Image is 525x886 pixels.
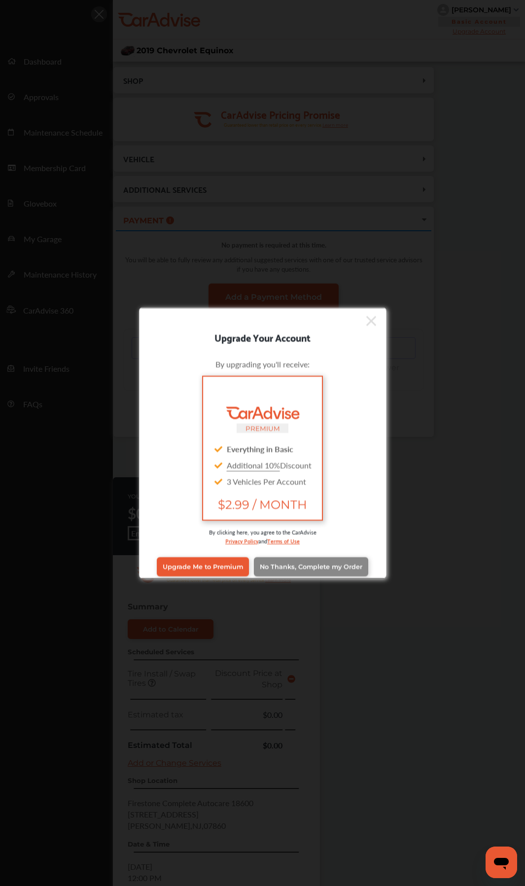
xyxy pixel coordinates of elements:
[211,473,314,489] div: 3 Vehicles Per Account
[211,497,314,511] span: $2.99 / MONTH
[154,358,371,369] div: By upgrading you'll receive:
[245,424,280,432] small: PREMIUM
[154,528,371,555] div: By clicking here, you agree to the CarAdvise and
[225,535,258,545] a: Privacy Policy
[486,847,517,878] iframe: Button to launch messaging window
[254,557,368,576] a: No Thanks, Complete my Order
[140,329,386,345] div: Upgrade Your Account
[260,563,362,570] span: No Thanks, Complete my Order
[267,535,300,545] a: Terms of Use
[157,557,249,576] a: Upgrade Me to Premium
[227,459,312,470] span: Discount
[227,459,280,470] u: Additional 10%
[227,443,293,454] strong: Everything in Basic
[163,563,243,570] span: Upgrade Me to Premium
